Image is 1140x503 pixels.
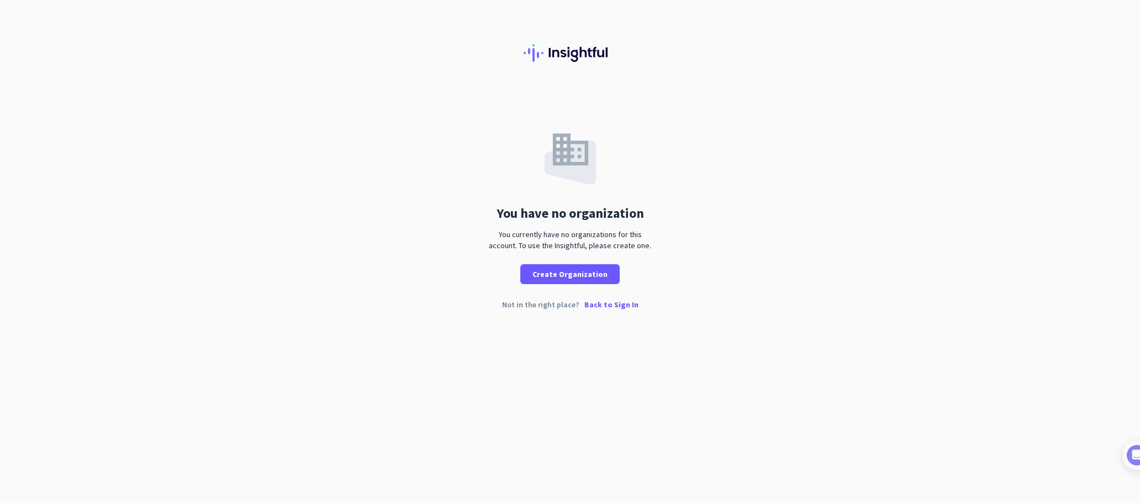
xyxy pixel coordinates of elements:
[584,301,638,308] p: Back to Sign In
[520,264,620,284] button: Create Organization
[497,207,644,220] div: You have no organization
[484,229,656,251] div: You currently have no organizations for this account. To use the Insightful, please create one.
[532,269,608,280] span: Create Organization
[524,44,616,62] img: Insightful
